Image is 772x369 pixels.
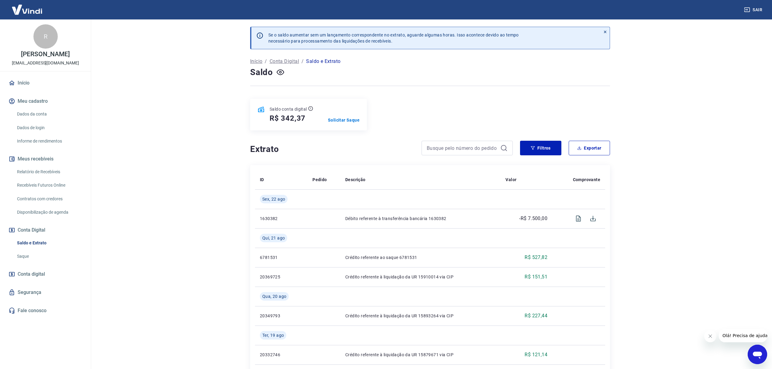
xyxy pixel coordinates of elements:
[7,223,84,237] button: Conta Digital
[519,215,547,222] p: -R$ 7.500,00
[525,351,547,358] p: R$ 121,14
[262,196,285,202] span: Sex, 22 ago
[427,143,498,153] input: Busque pelo número do pedido
[525,254,547,261] p: R$ 527,82
[719,329,767,342] iframe: Mensagem da empresa
[262,235,285,241] span: Qui, 21 ago
[312,177,327,183] p: Pedido
[328,117,360,123] a: Solicitar Saque
[260,254,303,260] p: 6781531
[571,211,586,226] span: Visualizar
[7,267,84,281] a: Conta digital
[7,95,84,108] button: Meu cadastro
[345,216,496,222] p: Débito referente à transferência bancária 1630382
[7,76,84,90] a: Início
[15,250,84,263] a: Saque
[262,332,284,338] span: Ter, 19 ago
[743,4,765,16] button: Sair
[505,177,516,183] p: Valor
[748,345,767,364] iframe: Botão para abrir a janela de mensagens
[260,313,303,319] p: 20349793
[21,51,70,57] p: [PERSON_NAME]
[268,32,519,44] p: Se o saldo aumentar sem um lançamento correspondente no extrato, aguarde algumas horas. Isso acon...
[260,216,303,222] p: 1630382
[15,122,84,134] a: Dados de login
[525,273,547,281] p: R$ 151,51
[18,270,45,278] span: Conta digital
[250,143,414,155] h4: Extrato
[302,58,304,65] p: /
[704,330,716,342] iframe: Fechar mensagem
[262,293,286,299] span: Qua, 20 ago
[345,352,496,358] p: Crédito referente à liquidação da UR 15879671 via CIP
[586,211,600,226] span: Download
[345,254,496,260] p: Crédito referente ao saque 6781531
[15,166,84,178] a: Relatório de Recebíveis
[345,274,496,280] p: Crédito referente à liquidação da UR 15910014 via CIP
[7,0,47,19] img: Vindi
[260,177,264,183] p: ID
[270,113,305,123] h5: R$ 342,37
[4,4,51,9] span: Olá! Precisa de ajuda?
[33,24,58,49] div: R
[15,108,84,120] a: Dados da conta
[15,237,84,249] a: Saldo e Extrato
[15,179,84,191] a: Recebíveis Futuros Online
[15,206,84,219] a: Disponibilização de agenda
[270,58,299,65] a: Conta Digital
[12,60,79,66] p: [EMAIL_ADDRESS][DOMAIN_NAME]
[250,66,273,78] h4: Saldo
[573,177,600,183] p: Comprovante
[15,193,84,205] a: Contratos com credores
[250,58,262,65] a: Início
[345,313,496,319] p: Crédito referente à liquidação da UR 15893264 via CIP
[306,58,340,65] p: Saldo e Extrato
[7,304,84,317] a: Fale conosco
[260,352,303,358] p: 20332746
[345,177,366,183] p: Descrição
[265,58,267,65] p: /
[7,286,84,299] a: Segurança
[520,141,561,155] button: Filtros
[7,152,84,166] button: Meus recebíveis
[260,274,303,280] p: 20369725
[569,141,610,155] button: Exportar
[270,106,307,112] p: Saldo conta digital
[525,312,547,319] p: R$ 227,44
[15,135,84,147] a: Informe de rendimentos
